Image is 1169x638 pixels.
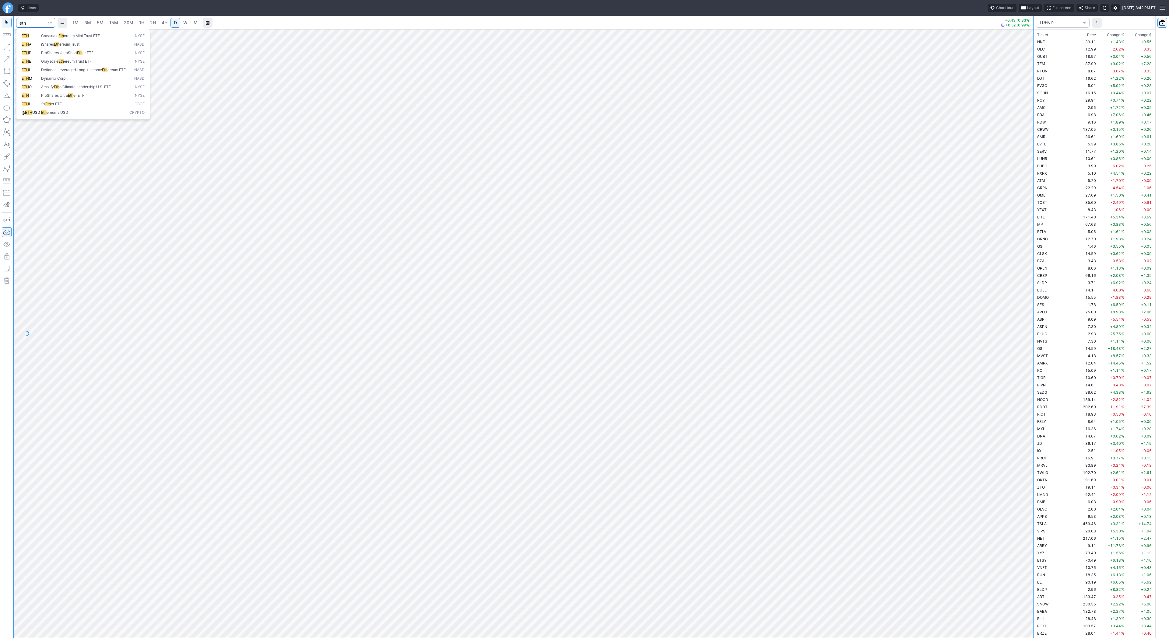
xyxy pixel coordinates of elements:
td: 171.40 [1074,213,1097,221]
span: -0.09 [1142,207,1152,212]
span: +1.89 [1110,120,1121,124]
span: Grayscale [41,33,58,38]
span: % [1121,186,1124,190]
span: +0.24 [1141,237,1152,241]
span: % [1121,40,1124,44]
span: % [1121,266,1124,270]
button: Share [1076,4,1098,12]
span: NNE [1037,40,1045,44]
button: Rectangle [2,66,12,76]
span: % [1121,156,1124,161]
td: 8.06 [1074,264,1097,272]
button: Full screen [1044,4,1074,12]
button: Chart tour [988,4,1016,12]
span: +0.09 [1141,251,1152,256]
span: +0.62 [1110,251,1121,256]
a: 15M [107,18,121,28]
span: A [29,42,31,47]
span: % [1121,164,1124,168]
span: +0.07 [1141,91,1152,95]
span: +0.61 [1141,134,1152,139]
td: 12.70 [1074,235,1097,242]
span: +0.17 [1141,120,1152,124]
span: +0.74 [1110,98,1121,103]
span: MP [1037,222,1043,227]
span: LUNR [1037,156,1047,161]
span: % [1121,69,1124,73]
button: Remove all autosaved drawings [2,276,12,286]
span: +0.24 [1141,281,1152,285]
span: TEM [1037,61,1045,66]
button: Hide drawings [2,239,12,249]
span: +5.92 [1110,83,1121,88]
span: +1.20 [1110,149,1121,154]
span: Chart tour [996,5,1014,11]
a: M [191,18,200,28]
a: 4H [159,18,170,28]
td: 87.99 [1074,60,1097,67]
span: +3.85 [1110,142,1121,146]
a: 1M [70,18,81,28]
span: Eth [54,85,59,89]
button: More [1092,18,1102,28]
span: 5M [97,20,104,25]
td: 3.43 [1074,257,1097,264]
span: SOUN [1037,91,1048,95]
span: 30M [124,20,133,25]
span: -0.58 [1111,259,1121,263]
td: 29.91 [1074,96,1097,104]
span: ETH [22,68,29,72]
span: +1.61 [1110,229,1121,234]
span: % [1121,259,1124,263]
span: 4H [162,20,167,25]
span: Change $ [1135,32,1152,38]
span: -1.06 [1111,207,1121,212]
span: -1.06 [1142,186,1152,190]
span: % [1121,105,1124,110]
span: Change % [1107,32,1124,38]
span: M [194,20,198,25]
span: +0.55 [1141,40,1152,44]
span: +9.02 [1110,61,1121,66]
td: 39.11 [1074,38,1097,45]
td: 8.67 [1074,67,1097,75]
span: +8.69 [1141,215,1152,219]
span: ETH [22,51,29,55]
a: 2H [147,18,159,28]
td: 10.61 [1074,155,1097,162]
span: NYSE [135,51,145,56]
span: Eth [68,93,73,98]
span: +0.22 [1141,98,1152,103]
span: er ETF [82,51,93,55]
span: RXRX [1037,171,1047,176]
span: GME [1037,193,1045,197]
button: Elliott waves [2,164,12,173]
td: 5.01 [1074,82,1097,89]
span: Eth [102,68,107,72]
button: Measure [2,30,12,40]
span: % [1121,178,1124,183]
span: QSI [1037,244,1043,249]
span: % [1121,281,1124,285]
span: 3M [84,20,91,25]
span: Eth [54,42,59,47]
span: ATAI [1037,178,1045,183]
span: Layout [1027,5,1039,11]
span: -0.02 [1142,259,1152,263]
span: % [1121,142,1124,146]
span: NASD [134,76,145,81]
span: +5.34 [1110,215,1121,219]
span: +0.20 [1141,142,1152,146]
div: Search [16,29,150,120]
span: RDW [1037,120,1046,124]
button: Anchored VWAP [2,200,12,210]
span: ProShares Ultra [41,93,68,98]
span: ereum ETF [107,68,126,72]
span: 1H [139,20,144,25]
span: -4.54 [1111,186,1121,190]
button: Arrow [2,54,12,64]
span: E [29,59,31,64]
span: o Climate Leadership U.S. ETF [59,85,111,89]
span: ETH [22,76,29,81]
td: 16.62 [1074,75,1097,82]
